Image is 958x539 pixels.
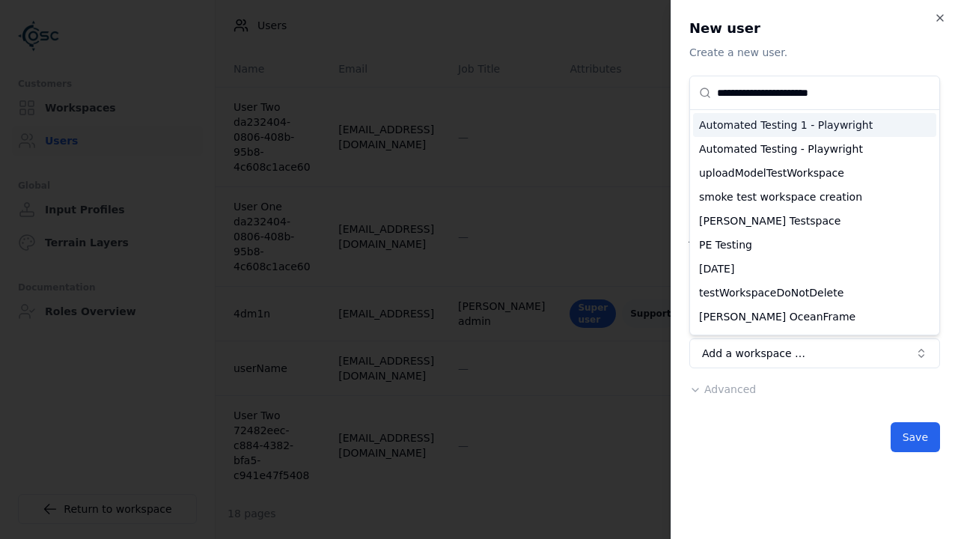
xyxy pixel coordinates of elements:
[693,161,936,185] div: uploadModelTestWorkspace
[693,329,936,353] div: usama test 4
[693,209,936,233] div: [PERSON_NAME] Testspace
[693,185,936,209] div: smoke test workspace creation
[690,110,939,335] div: Suggestions
[693,137,936,161] div: Automated Testing - Playwright
[693,257,936,281] div: [DATE]
[693,305,936,329] div: [PERSON_NAME] OceanFrame
[693,113,936,137] div: Automated Testing 1 - Playwright
[693,233,936,257] div: PE Testing
[693,281,936,305] div: testWorkspaceDoNotDelete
